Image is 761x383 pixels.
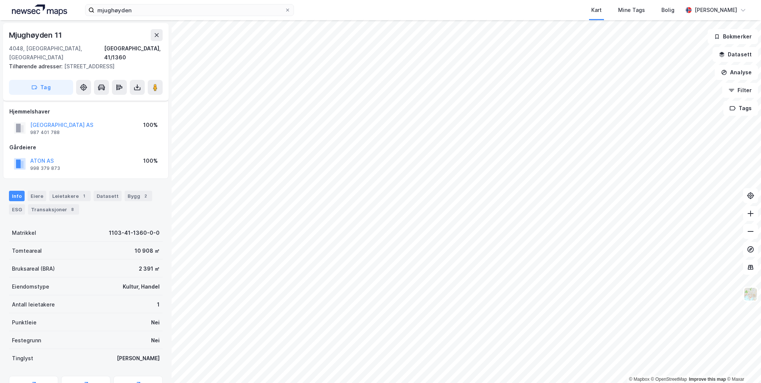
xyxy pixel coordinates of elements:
div: 2 [142,192,149,200]
div: Kontrollprogram for chat [724,347,761,383]
div: 2 391 ㎡ [139,264,160,273]
div: Info [9,191,25,201]
div: 987 401 788 [30,130,60,136]
div: Bolig [661,6,674,15]
div: Leietakere [49,191,91,201]
div: [GEOGRAPHIC_DATA], 41/1360 [104,44,163,62]
div: 100% [143,156,158,165]
div: ESG [9,204,25,215]
div: Tomteareal [12,246,42,255]
div: Punktleie [12,318,37,327]
img: logo.a4113a55bc3d86da70a041830d287a7e.svg [12,4,67,16]
div: 1 [157,300,160,309]
a: Improve this map [689,377,726,382]
img: Z [743,287,758,301]
div: 998 379 873 [30,165,60,171]
div: Festegrunn [12,336,41,345]
div: Bruksareal (BRA) [12,264,55,273]
a: OpenStreetMap [651,377,687,382]
div: Gårdeiere [9,143,162,152]
div: Kultur, Handel [123,282,160,291]
div: 8 [69,206,76,213]
iframe: Chat Widget [724,347,761,383]
div: Mine Tags [618,6,645,15]
div: [STREET_ADDRESS] [9,62,157,71]
div: 1 [80,192,88,200]
div: 4048, [GEOGRAPHIC_DATA], [GEOGRAPHIC_DATA] [9,44,104,62]
div: Matrikkel [12,228,36,237]
div: Tinglyst [12,354,33,363]
a: Mapbox [629,377,649,382]
span: Tilhørende adresser: [9,63,64,69]
div: Hjemmelshaver [9,107,162,116]
div: Eiere [28,191,46,201]
button: Datasett [713,47,758,62]
div: Nei [151,318,160,327]
div: [PERSON_NAME] [695,6,737,15]
div: 10 908 ㎡ [135,246,160,255]
div: Kart [591,6,602,15]
div: Nei [151,336,160,345]
div: Mjughøyden 11 [9,29,63,41]
button: Tags [723,101,758,116]
div: Datasett [94,191,122,201]
div: Transaksjoner [28,204,79,215]
button: Filter [722,83,758,98]
div: [PERSON_NAME] [117,354,160,363]
button: Bokmerker [708,29,758,44]
div: Bygg [125,191,152,201]
div: 100% [143,121,158,130]
div: 1103-41-1360-0-0 [109,228,160,237]
div: Eiendomstype [12,282,49,291]
input: Søk på adresse, matrikkel, gårdeiere, leietakere eller personer [94,4,285,16]
button: Tag [9,80,73,95]
button: Analyse [715,65,758,80]
div: Antall leietakere [12,300,55,309]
